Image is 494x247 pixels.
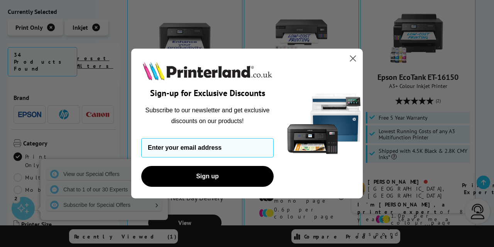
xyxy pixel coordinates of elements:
[141,138,274,157] input: Enter your email address
[141,166,274,187] button: Sign up
[150,88,265,98] span: Sign-up for Exclusive Discounts
[286,49,363,199] img: 5290a21f-4df8-4860-95f4-ea1e8d0e8904.png
[141,60,274,82] img: Printerland.co.uk
[145,107,270,124] span: Subscribe to our newsletter and get exclusive discounts on our products!
[346,52,360,65] button: Close dialog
